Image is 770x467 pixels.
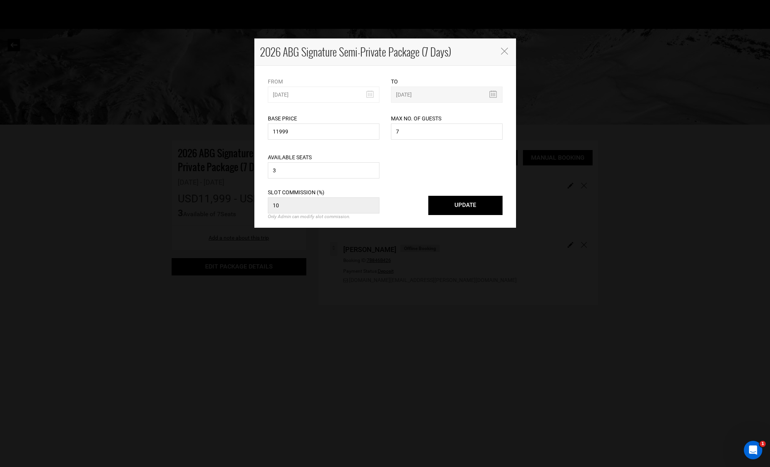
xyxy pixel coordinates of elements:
label: To [391,78,398,85]
span: 1 [760,441,766,447]
label: Max No. of Guests [391,115,441,122]
button: UPDATE [428,196,503,215]
input: Slot Commission [268,197,379,213]
input: Available Seats [268,162,379,178]
input: Price [268,123,379,140]
label: Slot Commission (%) [268,188,324,196]
span: Only Admin can modify slot commission. [268,214,350,219]
iframe: Intercom live chat [744,441,762,459]
input: No. of guests [391,123,503,140]
h4: 2026 ABG Signature Semi-Private Package (7 Days) [260,44,493,60]
label: Base Price [268,115,297,122]
label: Available Seats [268,153,312,161]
